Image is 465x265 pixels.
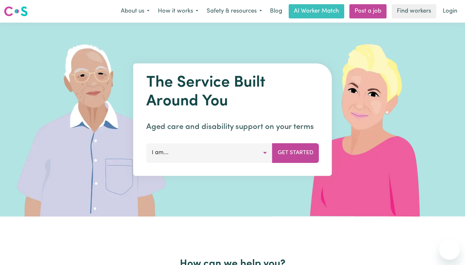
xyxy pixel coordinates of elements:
a: Careseekers logo [4,4,28,19]
a: Find workers [392,4,436,18]
button: Get Started [272,143,319,163]
button: I am... [146,143,273,163]
button: How it works [154,5,202,18]
a: Post a job [349,4,387,18]
a: AI Worker Match [289,4,344,18]
p: Aged care and disability support on your terms [146,121,319,133]
a: Blog [266,4,286,18]
img: Careseekers logo [4,5,28,17]
iframe: Button to launch messaging window [439,239,460,260]
button: About us [117,5,154,18]
button: Safety & resources [202,5,266,18]
h1: The Service Built Around You [146,74,319,111]
a: Login [439,4,461,18]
